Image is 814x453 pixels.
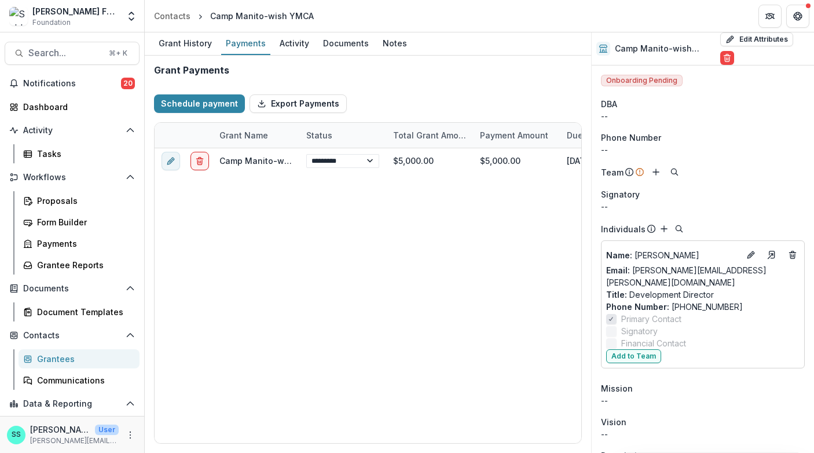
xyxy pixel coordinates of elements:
button: Search [672,222,686,236]
a: Notes [378,32,412,55]
button: Open entity switcher [123,5,140,28]
a: Go to contact [762,246,781,264]
span: Phone Number : [606,302,669,312]
button: Add to Team [606,349,661,363]
a: Camp Manito-wish YMCA - 2025 [219,156,352,166]
a: Payments [221,32,270,55]
span: Financial Contact [621,337,686,349]
a: Document Templates [19,302,140,322]
div: Communications [37,374,130,386]
div: -- [601,144,805,156]
button: Open Data & Reporting [5,394,140,413]
div: Status [299,123,386,148]
div: Document Templates [37,306,130,318]
a: Proposals [19,191,140,210]
div: Tasks [37,148,130,160]
button: edit [162,152,180,170]
button: Search [668,165,681,179]
span: Email: [606,265,630,275]
a: Email: [PERSON_NAME][EMAIL_ADDRESS][PERSON_NAME][DOMAIN_NAME] [606,264,800,288]
p: [PERSON_NAME][EMAIL_ADDRESS][DOMAIN_NAME] [30,436,119,446]
button: More [123,428,137,442]
div: $5,000.00 [473,148,560,173]
span: Phone Number [601,131,661,144]
span: Onboarding Pending [601,75,683,86]
span: Name : [606,250,632,260]
p: [PERSON_NAME] [30,423,90,436]
button: Edit Attributes [720,32,793,46]
span: Workflows [23,173,121,182]
p: -- [601,428,805,440]
div: Grantee Reports [37,259,130,271]
a: Grant History [154,32,217,55]
button: Partners [758,5,782,28]
a: Name: [PERSON_NAME] [606,249,739,261]
div: Camp Manito-wish YMCA [210,10,314,22]
span: Mission [601,382,633,394]
div: Status [299,129,339,141]
span: Activity [23,126,121,136]
button: Delete [720,51,734,65]
span: Foundation [32,17,71,28]
div: Payments [37,238,130,250]
p: [PHONE_NUMBER] [606,301,800,313]
div: Due Date [560,123,647,148]
a: Documents [318,32,373,55]
h2: Camp Manito-wish YMCA [615,44,716,54]
a: Dashboard [5,97,140,116]
div: Grant Name [212,123,299,148]
p: -- [601,394,805,407]
span: Vision [601,416,626,428]
span: Data & Reporting [23,399,121,409]
a: Payments [19,234,140,253]
div: Total Grant Amount [386,123,473,148]
span: Contacts [23,331,121,341]
button: Export Payments [250,94,347,113]
span: DBA [601,98,617,110]
div: Grantees [37,353,130,365]
div: Due Date [560,129,611,141]
button: Deletes [786,248,800,262]
a: Activity [275,32,314,55]
div: Payments [221,35,270,52]
span: 20 [121,78,135,89]
a: Communications [19,371,140,390]
a: Form Builder [19,213,140,232]
div: Notes [378,35,412,52]
p: Individuals [601,223,646,235]
button: Edit [744,248,758,262]
span: Notifications [23,79,121,89]
p: Development Director [606,288,800,301]
div: -- [601,200,805,213]
div: ⌘ + K [107,47,130,60]
p: User [95,425,119,435]
div: [DATE] [560,148,647,173]
img: Schlecht Family Foundation [9,7,28,25]
button: Add [649,165,663,179]
span: Documents [23,284,121,294]
div: Total Grant Amount [386,129,473,141]
div: $5,000.00 [386,148,473,173]
button: Open Workflows [5,168,140,187]
div: Payment Amount [473,123,560,148]
button: Get Help [786,5,809,28]
div: Dashboard [23,101,130,113]
button: Schedule payment [154,94,245,113]
span: Primary Contact [621,313,681,325]
span: Title : [606,290,627,299]
div: -- [601,110,805,122]
button: delete [190,152,209,170]
div: Payment Amount [473,129,555,141]
button: Notifications20 [5,74,140,93]
h2: Grant Payments [154,65,229,76]
div: Grant Name [212,129,275,141]
a: Tasks [19,144,140,163]
div: Grant History [154,35,217,52]
p: [PERSON_NAME] [606,249,739,261]
p: Team [601,166,624,178]
div: Documents [318,35,373,52]
a: Contacts [149,8,195,24]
